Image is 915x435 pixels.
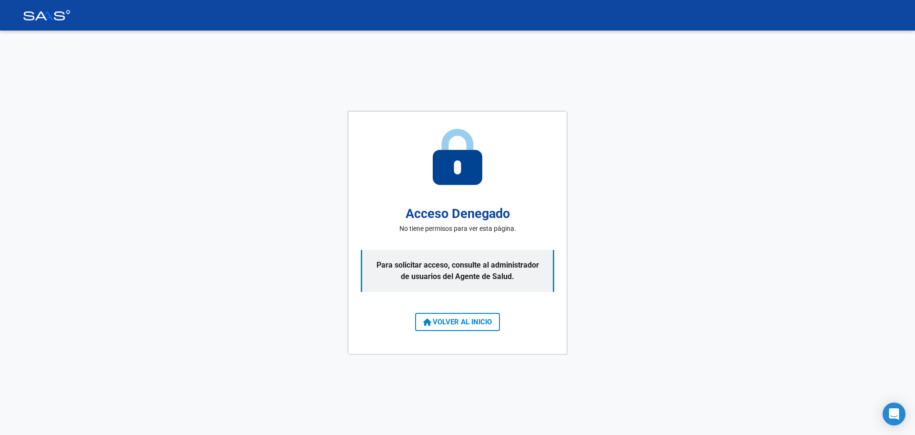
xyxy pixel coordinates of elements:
div: Open Intercom Messenger [883,403,905,425]
p: Para solicitar acceso, consulte al administrador de usuarios del Agente de Salud. [361,250,554,292]
img: Logo SAAS [23,10,71,21]
h2: Acceso Denegado [406,204,510,224]
span: VOLVER AL INICIO [423,318,492,326]
button: VOLVER AL INICIO [415,313,500,331]
p: No tiene permisos para ver esta página. [399,224,516,234]
img: access-denied [433,129,482,185]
